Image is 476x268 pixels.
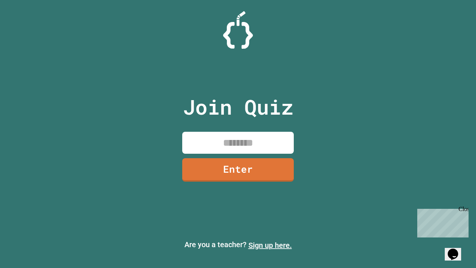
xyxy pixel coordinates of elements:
a: Sign up here. [248,241,292,250]
img: Logo.svg [223,11,253,49]
iframe: chat widget [445,238,469,261]
a: Enter [182,158,294,182]
div: Chat with us now!Close [3,3,51,47]
p: Join Quiz [183,92,293,122]
p: Are you a teacher? [6,239,470,251]
iframe: chat widget [414,206,469,237]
